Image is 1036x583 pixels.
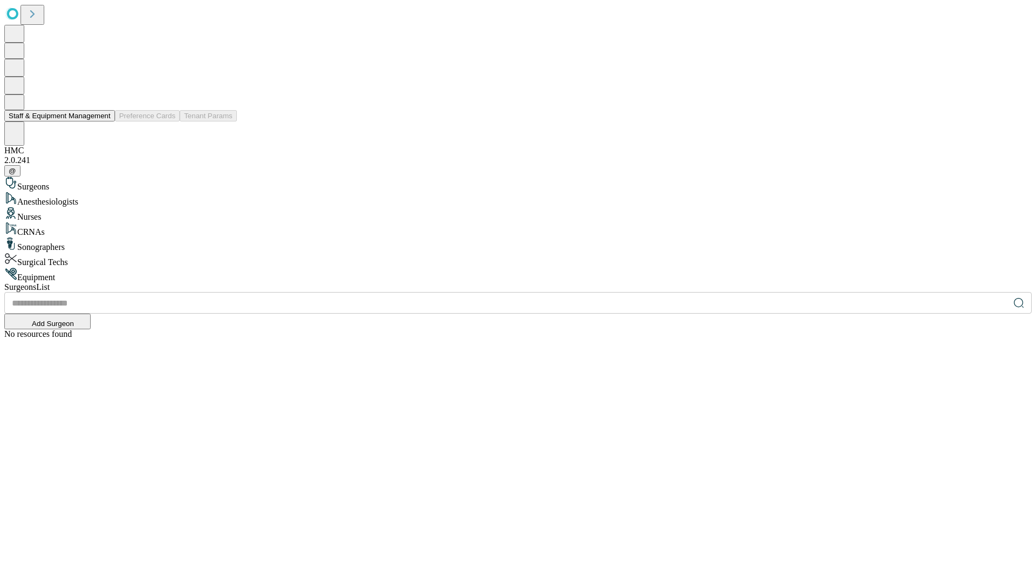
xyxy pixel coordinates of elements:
[4,155,1032,165] div: 2.0.241
[4,165,21,177] button: @
[4,314,91,329] button: Add Surgeon
[4,252,1032,267] div: Surgical Techs
[4,146,1032,155] div: HMC
[115,110,180,121] button: Preference Cards
[4,192,1032,207] div: Anesthesiologists
[180,110,237,121] button: Tenant Params
[4,237,1032,252] div: Sonographers
[4,177,1032,192] div: Surgeons
[4,329,1032,339] div: No resources found
[4,267,1032,282] div: Equipment
[9,167,16,175] span: @
[4,222,1032,237] div: CRNAs
[32,320,74,328] span: Add Surgeon
[4,207,1032,222] div: Nurses
[4,282,1032,292] div: Surgeons List
[4,110,115,121] button: Staff & Equipment Management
